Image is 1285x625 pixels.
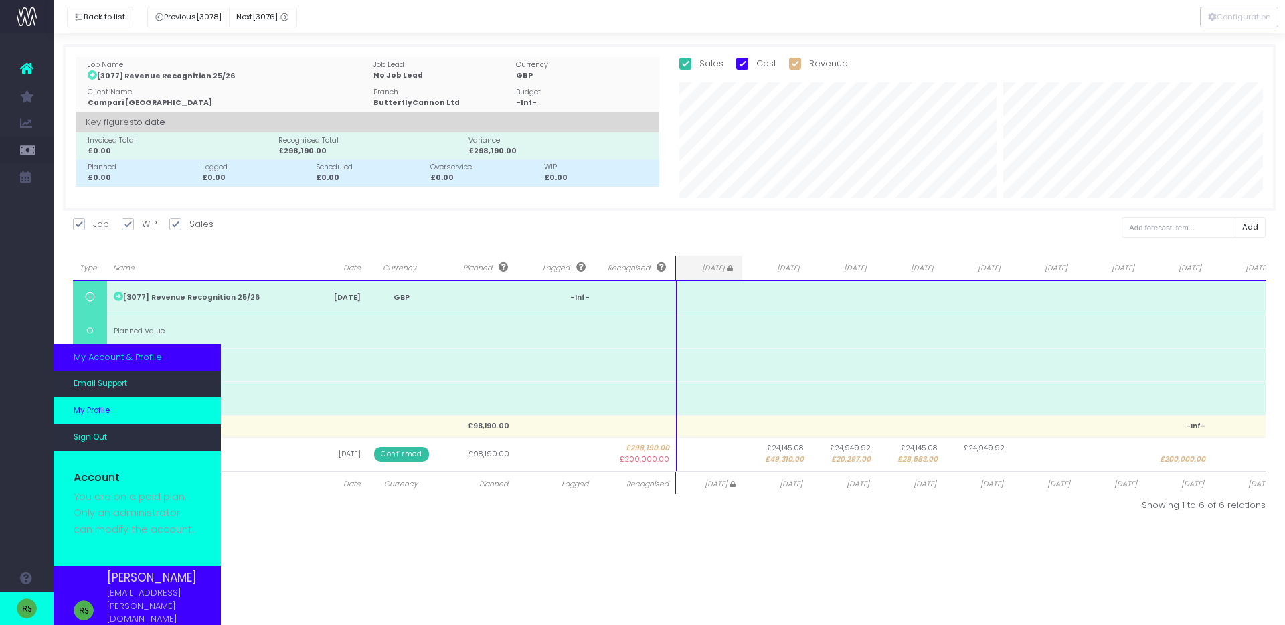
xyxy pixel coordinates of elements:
[54,424,221,451] a: Sign Out
[602,479,669,490] span: Recognised
[67,7,133,27] button: Back to list
[436,415,516,437] td: £98,190.00
[964,443,1005,454] span: £24,949.92
[73,217,109,231] label: Job
[430,162,539,173] div: Overservice
[901,443,938,454] span: £24,145.08
[317,263,361,274] span: Date
[683,263,734,274] span: [DATE]
[950,479,1003,490] span: [DATE]
[1084,263,1134,274] span: [DATE]
[468,146,653,157] div: £298,190.00
[816,263,867,274] span: [DATE]
[830,443,871,454] span: £24,949.92
[367,281,435,315] td: GBP
[314,479,361,490] span: Date
[816,479,869,490] span: [DATE]
[516,98,653,108] div: -Inf-
[316,173,425,183] div: £0.00
[1122,217,1235,238] input: Add forecast item...
[950,263,1001,274] span: [DATE]
[278,146,463,157] div: £298,190.00
[1186,421,1205,432] span: -Inf-
[74,488,201,537] p: You are on a paid plan. Only an administrator can modify the account.
[74,405,110,417] span: My Profile
[122,217,157,231] label: WIP
[88,173,197,183] div: £0.00
[373,87,511,98] div: Branch
[316,162,425,173] div: Scheduled
[1017,263,1067,274] span: [DATE]
[229,7,297,27] button: Next[3076]
[441,479,508,490] span: Planned
[1160,454,1205,465] span: £200,000.00
[679,499,1266,512] div: Showing 1 to 6 of 6 relations
[1217,263,1268,274] span: [DATE]
[544,162,653,173] div: WIP
[831,454,871,465] span: £20,297.00
[516,60,653,70] div: Currency
[603,443,670,454] span: £298,190.00
[202,162,311,173] div: Logged
[516,87,653,98] div: Budget
[106,281,307,315] td: [3077] Revenue Recognition 25/26
[88,60,367,70] div: Job Name
[521,262,586,274] span: Logged
[544,173,653,183] div: £0.00
[169,217,213,231] label: Sales
[516,281,596,315] td: -Inf-
[88,146,272,157] div: £0.00
[436,437,516,470] td: £98,190.00
[17,598,37,618] img: images/default_profile_image.png
[444,262,508,274] span: Planned
[252,11,278,23] span: [3076]
[373,60,511,70] div: Job Lead
[88,135,272,146] div: Invoiced Total
[374,447,428,462] span: Confirmed
[54,397,221,424] a: My Profile
[883,479,936,490] span: [DATE]
[521,479,588,490] span: Logged
[74,351,162,364] span: My Account & Profile
[88,87,367,98] div: Client Name
[897,454,938,465] span: £28,583.00
[74,600,94,620] img: images/default_profile_image.png
[1150,263,1201,274] span: [DATE]
[789,57,848,70] label: Revenue
[74,378,127,390] span: Email Support
[1084,479,1137,490] span: [DATE]
[468,135,653,146] div: Variance
[683,479,736,490] span: [DATE]
[883,263,934,274] span: [DATE]
[1150,479,1204,490] span: [DATE]
[88,162,197,173] div: Planned
[736,57,776,70] label: Cost
[765,454,804,465] span: £49,310.00
[147,7,230,27] button: Previous[3078]
[749,263,800,274] span: [DATE]
[767,443,804,454] span: £24,145.08
[307,437,367,470] td: [DATE]
[134,114,165,131] span: to date
[80,263,97,274] span: Type
[620,454,669,465] span: £200,000.00
[88,98,367,108] div: Campari [GEOGRAPHIC_DATA]
[74,432,107,444] span: Sign Out
[54,371,221,397] a: Email Support
[1217,479,1271,490] span: [DATE]
[1200,7,1278,27] div: Vertical button group
[602,262,666,274] span: Recognised
[88,70,367,82] div: [3077] Revenue Recognition 25/26
[1200,7,1278,27] button: Configuration
[373,98,511,108] div: ButterflyCannon Ltd
[107,569,201,586] span: [PERSON_NAME]
[74,471,201,484] h5: Account
[430,173,539,183] div: £0.00
[86,112,165,133] span: Key figures
[374,263,425,274] span: Currency
[202,173,311,183] div: £0.00
[679,57,723,70] label: Sales
[196,11,222,23] span: [3078]
[113,263,298,274] span: Name
[106,315,307,348] td: Planned Value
